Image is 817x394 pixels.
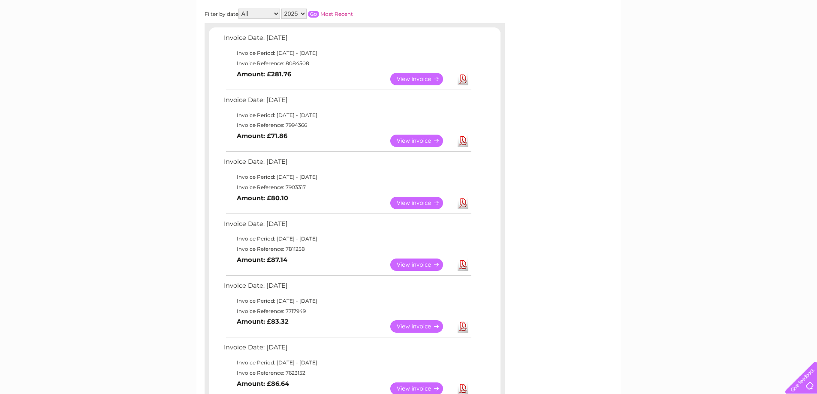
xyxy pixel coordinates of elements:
[29,22,72,48] img: logo.png
[742,36,755,43] a: Blog
[222,368,473,378] td: Invoice Reference: 7623152
[222,110,473,120] td: Invoice Period: [DATE] - [DATE]
[222,172,473,182] td: Invoice Period: [DATE] - [DATE]
[222,342,473,358] td: Invoice Date: [DATE]
[390,259,453,271] a: View
[206,5,612,42] div: Clear Business is a trading name of Verastar Limited (registered in [GEOGRAPHIC_DATA] No. 3667643...
[687,36,706,43] a: Energy
[222,94,473,110] td: Invoice Date: [DATE]
[711,36,737,43] a: Telecoms
[222,244,473,254] td: Invoice Reference: 7811258
[655,4,714,15] a: 0333 014 3131
[458,73,468,85] a: Download
[760,36,781,43] a: Contact
[222,48,473,58] td: Invoice Period: [DATE] - [DATE]
[237,256,287,264] b: Amount: £87.14
[666,36,682,43] a: Water
[458,320,468,333] a: Download
[458,197,468,209] a: Download
[237,132,287,140] b: Amount: £71.86
[320,11,353,17] a: Most Recent
[222,358,473,368] td: Invoice Period: [DATE] - [DATE]
[222,58,473,69] td: Invoice Reference: 8084508
[390,197,453,209] a: View
[222,182,473,192] td: Invoice Reference: 7903317
[237,194,288,202] b: Amount: £80.10
[222,296,473,306] td: Invoice Period: [DATE] - [DATE]
[222,218,473,234] td: Invoice Date: [DATE]
[458,135,468,147] a: Download
[205,9,430,19] div: Filter by date
[458,259,468,271] a: Download
[390,135,453,147] a: View
[390,73,453,85] a: View
[237,70,291,78] b: Amount: £281.76
[390,320,453,333] a: View
[222,306,473,316] td: Invoice Reference: 7717949
[237,318,289,325] b: Amount: £83.32
[222,156,473,172] td: Invoice Date: [DATE]
[789,36,809,43] a: Log out
[222,120,473,130] td: Invoice Reference: 7994366
[222,32,473,48] td: Invoice Date: [DATE]
[237,380,289,388] b: Amount: £86.64
[222,280,473,296] td: Invoice Date: [DATE]
[222,234,473,244] td: Invoice Period: [DATE] - [DATE]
